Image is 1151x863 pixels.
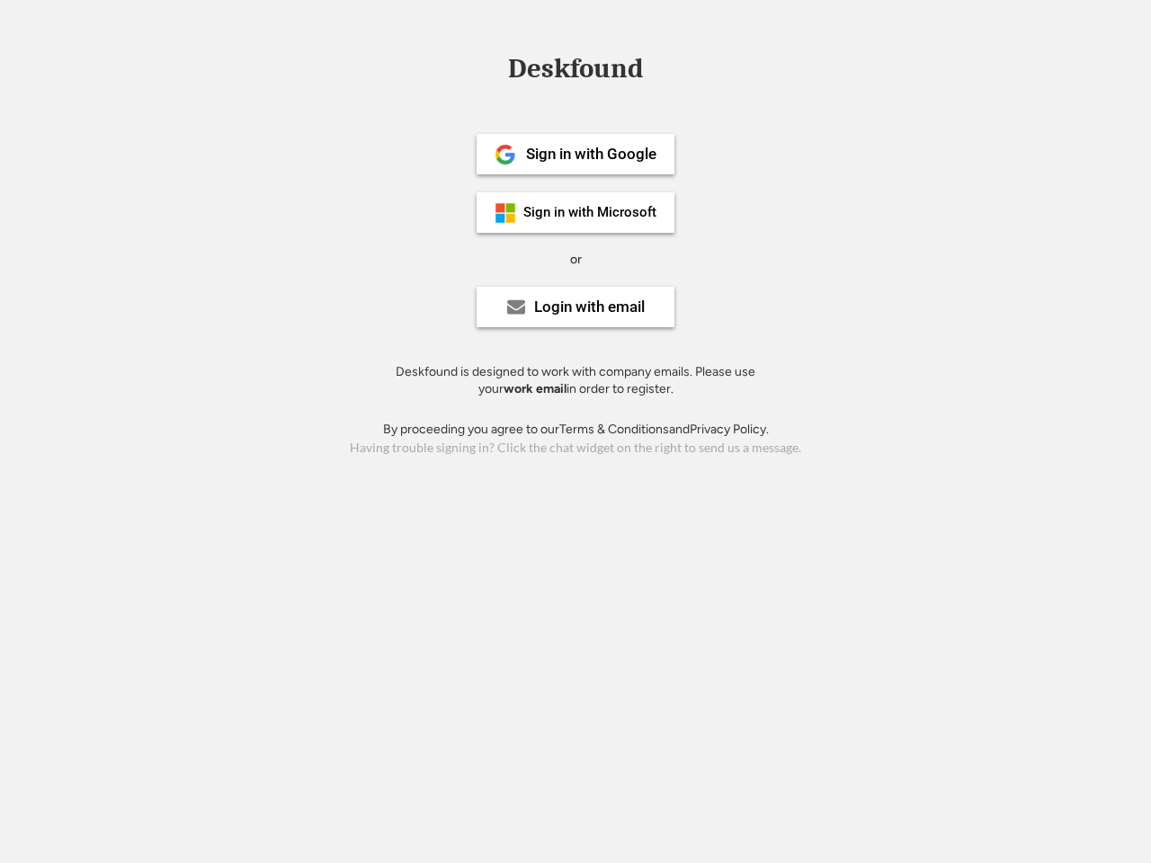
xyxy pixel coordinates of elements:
a: Terms & Conditions [559,422,669,437]
strong: work email [504,381,567,396]
div: or [570,251,582,269]
div: By proceeding you agree to our and [383,421,769,439]
img: 1024px-Google__G__Logo.svg.png [495,144,516,165]
img: ms-symbollockup_mssymbol_19.png [495,202,516,224]
div: Login with email [534,299,645,315]
div: Sign in with Microsoft [523,206,656,219]
div: Deskfound is designed to work with company emails. Please use your in order to register. [373,363,778,398]
div: Deskfound [499,55,652,83]
a: Privacy Policy. [690,422,769,437]
div: Sign in with Google [526,147,656,162]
